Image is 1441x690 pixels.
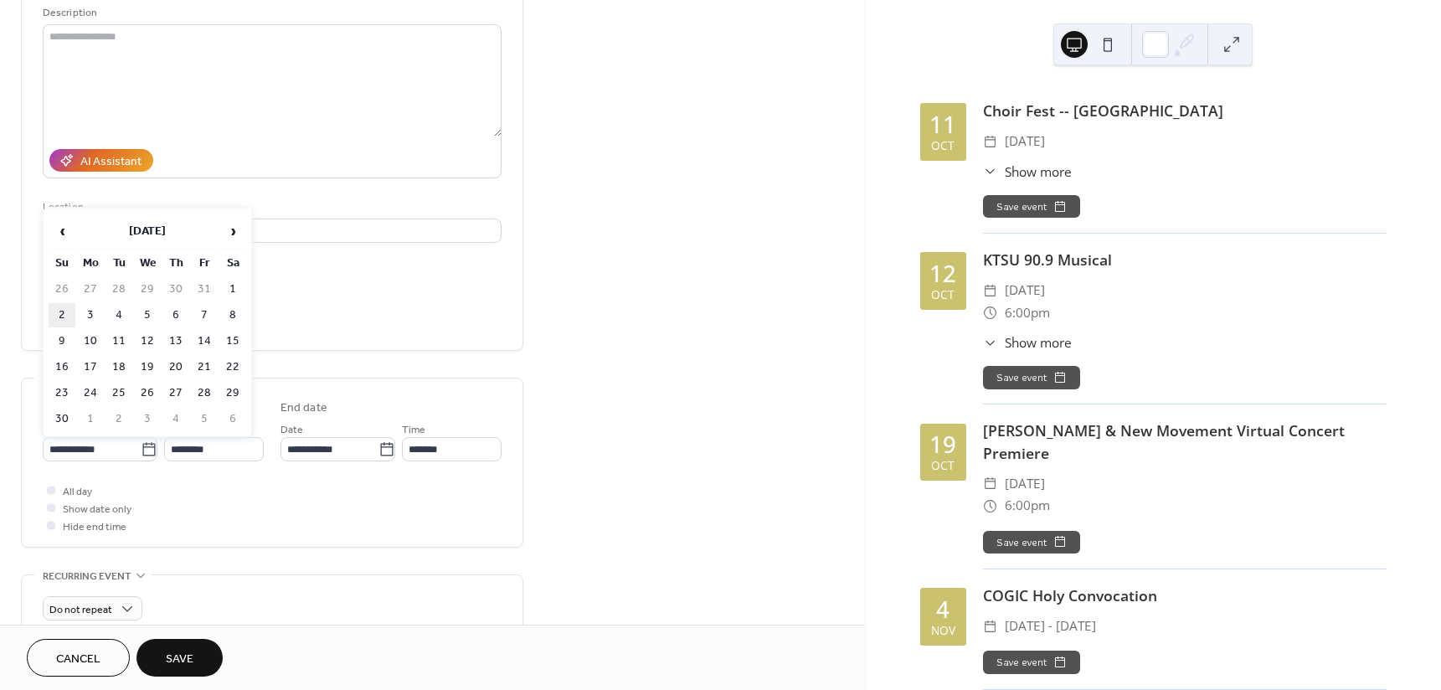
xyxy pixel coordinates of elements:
[983,420,1387,464] div: [PERSON_NAME] & New Movement Virtual Concert Premiere
[983,162,998,182] div: ​
[49,600,112,620] span: Do not repeat
[77,329,104,353] td: 10
[983,333,998,353] div: ​
[983,162,1072,182] button: ​Show more
[77,251,104,275] th: Mo
[134,407,161,431] td: 3
[77,303,104,327] td: 3
[43,198,498,216] div: Location
[162,355,189,379] td: 20
[929,433,956,456] div: 19
[106,355,132,379] td: 18
[983,531,1080,554] button: Save event
[1005,302,1050,324] span: 6:00pm
[49,303,75,327] td: 2
[191,251,218,275] th: Fr
[219,381,246,405] td: 29
[106,329,132,353] td: 11
[983,333,1072,353] button: ​Show more
[983,615,998,637] div: ​
[402,421,425,439] span: Time
[162,251,189,275] th: Th
[49,407,75,431] td: 30
[983,473,998,495] div: ​
[1005,473,1045,495] span: [DATE]
[983,131,998,152] div: ​
[106,251,132,275] th: Tu
[49,277,75,301] td: 26
[77,214,218,250] th: [DATE]
[929,113,956,136] div: 11
[162,407,189,431] td: 4
[983,195,1080,219] button: Save event
[134,355,161,379] td: 19
[106,381,132,405] td: 25
[136,639,223,677] button: Save
[219,277,246,301] td: 1
[49,355,75,379] td: 16
[134,303,161,327] td: 5
[983,584,1387,606] div: COGIC Holy Convocation
[162,277,189,301] td: 30
[280,421,303,439] span: Date
[49,329,75,353] td: 9
[983,280,998,301] div: ​
[77,407,104,431] td: 1
[166,651,193,668] span: Save
[219,251,246,275] th: Sa
[219,407,246,431] td: 6
[219,303,246,327] td: 8
[134,329,161,353] td: 12
[49,149,153,172] button: AI Assistant
[43,568,131,585] span: Recurring event
[929,262,956,286] div: 12
[983,100,1387,121] div: Choir Fest -- [GEOGRAPHIC_DATA]
[191,355,218,379] td: 21
[1005,495,1050,517] span: 6:00pm
[219,329,246,353] td: 15
[77,355,104,379] td: 17
[49,381,75,405] td: 23
[220,214,245,248] span: ›
[191,329,218,353] td: 14
[280,399,327,417] div: End date
[49,214,75,248] span: ‹
[77,277,104,301] td: 27
[27,639,130,677] button: Cancel
[983,495,998,517] div: ​
[1005,280,1045,301] span: [DATE]
[219,355,246,379] td: 22
[77,381,104,405] td: 24
[162,329,189,353] td: 13
[191,277,218,301] td: 31
[191,381,218,405] td: 28
[936,598,950,621] div: 4
[983,249,1387,270] div: KTSU 90.9 Musical
[56,651,100,668] span: Cancel
[1005,131,1045,152] span: [DATE]
[931,140,955,152] div: Oct
[80,153,142,171] div: AI Assistant
[983,366,1080,389] button: Save event
[1005,615,1096,637] span: [DATE] - [DATE]
[43,4,498,22] div: Description
[983,651,1080,674] button: Save event
[931,289,955,301] div: Oct
[134,277,161,301] td: 29
[162,381,189,405] td: 27
[191,303,218,327] td: 7
[134,381,161,405] td: 26
[931,460,955,471] div: Oct
[106,277,132,301] td: 28
[49,251,75,275] th: Su
[63,518,126,536] span: Hide end time
[106,303,132,327] td: 4
[63,501,131,518] span: Show date only
[1005,333,1072,353] span: Show more
[63,483,92,501] span: All day
[191,407,218,431] td: 5
[162,303,189,327] td: 6
[1005,162,1072,182] span: Show more
[931,625,955,636] div: Nov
